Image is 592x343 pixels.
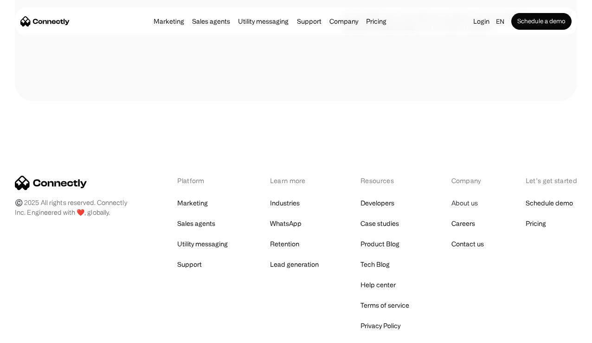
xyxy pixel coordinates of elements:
aside: Language selected: English [9,326,56,340]
div: Platform [177,176,228,185]
a: Tech Blog [360,258,390,271]
a: Utility messaging [177,237,228,251]
a: Pricing [526,217,546,230]
a: Careers [451,217,475,230]
a: Retention [270,237,299,251]
a: Help center [360,278,396,291]
a: Support [177,258,202,271]
a: About us [451,197,478,210]
ul: Language list [19,327,56,340]
a: Contact us [451,237,484,251]
a: Industries [270,197,300,210]
a: WhatsApp [270,217,302,230]
a: Privacy Policy [360,319,400,332]
a: Terms of service [360,299,409,312]
a: Product Blog [360,237,399,251]
a: Support [294,18,324,25]
a: Marketing [151,18,187,25]
a: Schedule demo [526,197,573,210]
a: Sales agents [177,217,215,230]
div: en [496,15,504,28]
div: Resources [360,176,409,185]
div: Company [327,15,361,28]
a: Developers [360,197,394,210]
a: Utility messaging [235,18,291,25]
a: Lead generation [270,258,319,271]
div: Company [451,176,484,185]
a: Pricing [363,18,389,25]
a: Marketing [177,197,208,210]
div: Let’s get started [526,176,577,185]
div: en [492,15,511,28]
div: Learn more [270,176,319,185]
div: Company [329,15,358,28]
a: Schedule a demo [511,13,572,30]
a: Case studies [360,217,399,230]
a: Sales agents [189,18,233,25]
a: home [20,14,70,28]
a: Login [470,15,492,28]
